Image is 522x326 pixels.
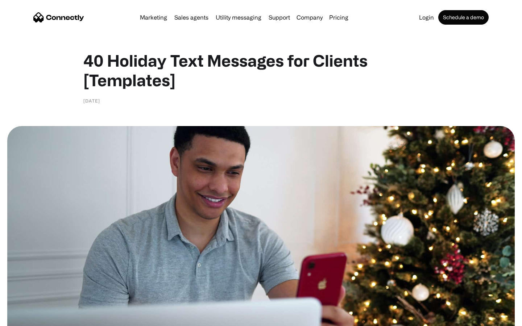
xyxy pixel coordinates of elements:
a: Login [416,14,437,20]
div: Company [297,12,323,22]
a: Schedule a demo [438,10,489,25]
h1: 40 Holiday Text Messages for Clients [Templates] [83,51,439,90]
aside: Language selected: English [7,313,43,323]
a: Marketing [137,14,170,20]
a: Utility messaging [213,14,264,20]
ul: Language list [14,313,43,323]
a: Pricing [326,14,351,20]
a: Support [266,14,293,20]
a: Sales agents [171,14,211,20]
div: [DATE] [83,97,100,104]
